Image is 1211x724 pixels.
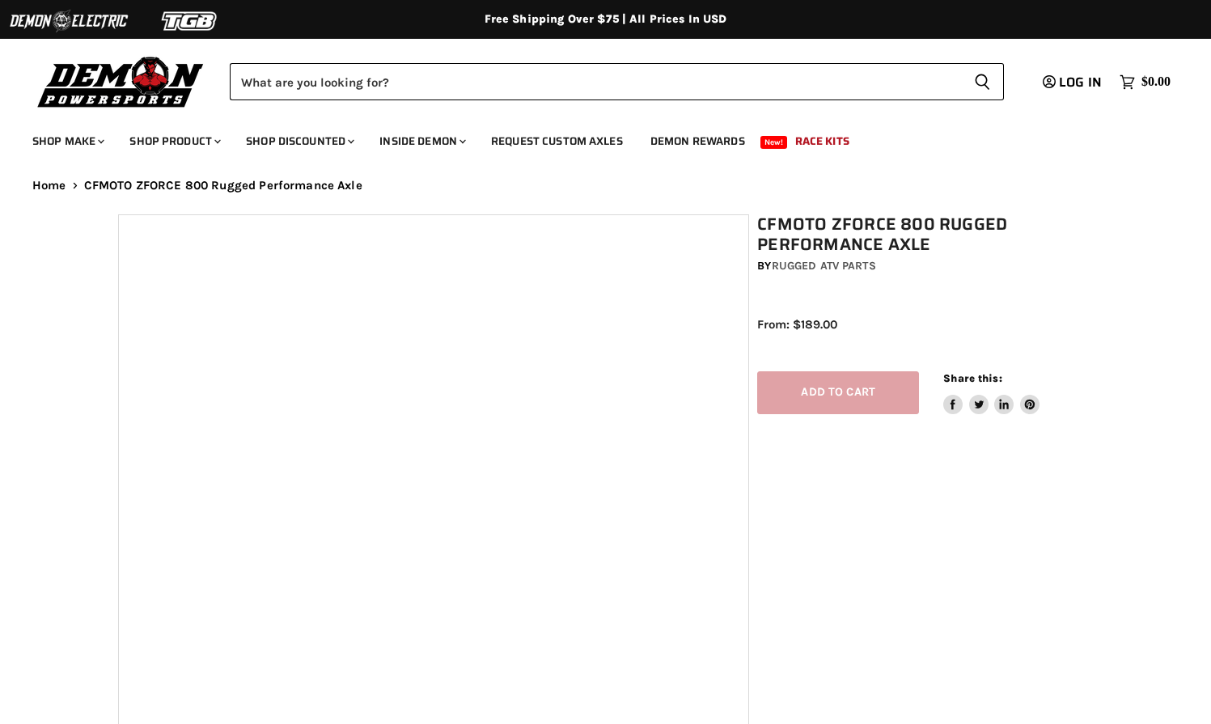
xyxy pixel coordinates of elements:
[234,125,364,158] a: Shop Discounted
[230,63,1004,100] form: Product
[84,179,362,193] span: CFMOTO ZFORCE 800 Rugged Performance Axle
[479,125,635,158] a: Request Custom Axles
[638,125,757,158] a: Demon Rewards
[772,259,876,273] a: Rugged ATV Parts
[32,179,66,193] a: Home
[20,125,114,158] a: Shop Make
[230,63,961,100] input: Search
[757,214,1101,255] h1: CFMOTO ZFORCE 800 Rugged Performance Axle
[20,118,1167,158] ul: Main menu
[757,317,837,332] span: From: $189.00
[129,6,251,36] img: TGB Logo 2
[1111,70,1179,94] a: $0.00
[1035,75,1111,90] a: Log in
[32,53,210,110] img: Demon Powersports
[1059,72,1102,92] span: Log in
[367,125,476,158] a: Inside Demon
[943,372,1001,384] span: Share this:
[760,136,788,149] span: New!
[8,6,129,36] img: Demon Electric Logo 2
[783,125,862,158] a: Race Kits
[943,371,1040,414] aside: Share this:
[1141,74,1171,90] span: $0.00
[961,63,1004,100] button: Search
[117,125,231,158] a: Shop Product
[757,257,1101,275] div: by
